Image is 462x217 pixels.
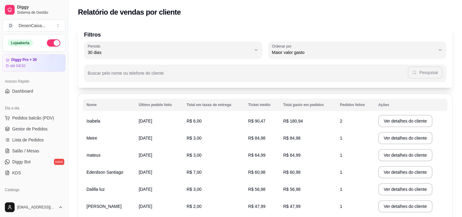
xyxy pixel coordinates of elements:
button: Ver detalhes do cliente [378,166,432,178]
span: [PERSON_NAME] [86,204,122,209]
span: KDS [12,170,21,176]
span: R$ 84,98 [283,136,301,141]
article: até 04/10 [10,63,25,68]
span: R$ 2,00 [187,204,202,209]
th: Ticket médio [245,99,280,111]
th: Nome [83,99,135,111]
th: Pedidos feitos [336,99,375,111]
span: Salão / Mesas [12,148,39,154]
span: R$ 3,00 [187,136,202,141]
a: DiggySistema de Gestão [2,2,65,17]
span: 1 [340,136,342,141]
span: Lista de Pedidos [12,137,44,143]
span: Pedidos balcão (PDV) [12,115,54,121]
button: Ver detalhes do cliente [378,115,432,127]
span: Isabela [86,119,100,123]
span: [DATE] [139,170,152,175]
h2: Relatório de vendas por cliente [78,7,181,17]
span: [DATE] [139,187,152,192]
span: R$ 60,98 [283,170,301,175]
p: Filtros [84,30,446,39]
span: [DATE] [139,119,152,123]
span: 1 [340,187,342,192]
a: Salão / Mesas [2,146,65,156]
span: Edenilson Santiago [86,170,123,175]
span: D [8,23,14,29]
span: Dashboard [12,88,33,94]
span: [DATE] [139,153,152,158]
span: R$ 3,00 [187,187,202,192]
button: Ver detalhes do cliente [378,132,432,144]
span: Diggy Bot [12,159,31,165]
span: R$ 60,98 [248,170,266,175]
a: Lista de Pedidos [2,135,65,145]
span: mateus [86,153,101,158]
input: Buscar pelo nome ou telefone do cliente [88,73,408,79]
div: Loja aberta [8,40,33,46]
th: Total gasto em pedidos [280,99,336,111]
button: Ver detalhes do cliente [378,149,432,161]
a: KDS [2,168,65,178]
span: Gestor de Pedidos [12,126,48,132]
span: R$ 84,98 [248,136,266,141]
span: 1 [340,153,342,158]
label: Período [88,44,102,49]
button: Ver detalhes do cliente [378,183,432,195]
button: Ordenar porMaior valor gasto [268,41,446,59]
div: Catálogo [2,185,65,195]
th: Último pedido feito [135,99,183,111]
span: R$ 180,94 [283,119,303,123]
span: R$ 90,47 [248,119,266,123]
button: Select a team [2,20,65,32]
span: Maior valor gasto [272,49,436,55]
div: Acesso Rápido [2,76,65,86]
span: R$ 47,99 [283,204,301,209]
span: Produtos [12,197,29,203]
span: R$ 47,99 [248,204,266,209]
button: Ver detalhes do cliente [378,200,432,212]
a: Dashboard [2,86,65,96]
span: R$ 64,99 [248,153,266,158]
button: Período30 dias [84,41,262,59]
div: Dia a dia [2,103,65,113]
span: 1 [340,170,342,175]
span: 30 dias [88,49,251,55]
button: [EMAIL_ADDRESS][DOMAIN_NAME] [2,200,65,215]
button: Alterar Status [47,39,60,47]
a: Produtos [2,195,65,205]
a: Diggy Pro + 30até 04/10 [2,54,65,72]
span: R$ 6,00 [187,119,202,123]
span: R$ 56,98 [248,187,266,192]
span: 1 [340,204,342,209]
span: R$ 7,00 [187,170,202,175]
a: Diggy Botnovo [2,157,65,167]
a: Gestor de Pedidos [2,124,65,134]
span: 2 [340,119,342,123]
th: Total em taxas de entrega [183,99,245,111]
article: Diggy Pro + 30 [11,58,37,62]
span: Dalilla luz [86,187,105,192]
span: [EMAIL_ADDRESS][DOMAIN_NAME] [17,205,56,210]
span: R$ 56,98 [283,187,301,192]
button: Pedidos balcão (PDV) [2,113,65,123]
span: Diggy [17,5,63,10]
div: DesenCaixa ... [19,23,45,29]
span: [DATE] [139,204,152,209]
label: Ordenar por [272,44,294,49]
span: Meire [86,136,97,141]
span: R$ 64,99 [283,153,301,158]
th: Ações [375,99,447,111]
span: [DATE] [139,136,152,141]
span: R$ 3,00 [187,153,202,158]
span: Sistema de Gestão [17,10,63,15]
